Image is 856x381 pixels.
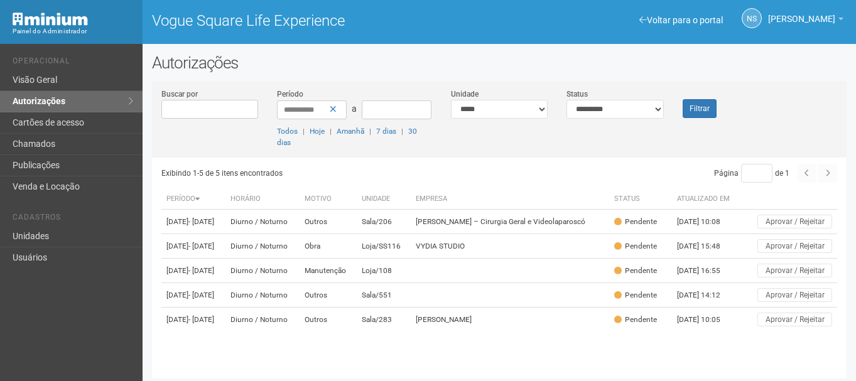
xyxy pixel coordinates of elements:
label: Unidade [451,89,479,100]
span: | [330,127,332,136]
span: - [DATE] [188,266,214,275]
a: Voltar para o portal [639,15,723,25]
label: Buscar por [161,89,198,100]
h2: Autorizações [152,53,847,72]
div: Pendente [614,217,657,227]
span: | [369,127,371,136]
td: [DATE] 15:48 [672,234,741,259]
div: Pendente [614,266,657,276]
button: Aprovar / Rejeitar [757,313,832,326]
span: Página de 1 [714,169,789,178]
a: Todos [277,127,298,136]
div: Pendente [614,241,657,252]
td: Diurno / Noturno [225,234,300,259]
td: [DATE] 10:08 [672,210,741,234]
label: Status [566,89,588,100]
a: [PERSON_NAME] [768,16,843,26]
td: Loja/108 [357,259,411,283]
span: | [303,127,305,136]
td: [DATE] 10:05 [672,308,741,332]
td: [PERSON_NAME] – Cirurgia Geral e Videolaparoscó [411,210,609,234]
th: Unidade [357,189,411,210]
div: Painel do Administrador [13,26,133,37]
th: Status [609,189,672,210]
td: [DATE] 14:12 [672,283,741,308]
a: Amanhã [337,127,364,136]
td: [DATE] [161,308,225,332]
button: Aprovar / Rejeitar [757,215,832,228]
div: Exibindo 1-5 de 5 itens encontrados [161,164,495,183]
label: Período [277,89,303,100]
td: Loja/SS116 [357,234,411,259]
td: [DATE] [161,210,225,234]
span: - [DATE] [188,315,214,324]
span: Nicolle Silva [768,2,835,24]
td: Outros [300,308,357,332]
button: Aprovar / Rejeitar [757,239,832,253]
li: Cadastros [13,213,133,226]
td: Manutenção [300,259,357,283]
a: 7 dias [376,127,396,136]
td: Outros [300,283,357,308]
a: Hoje [310,127,325,136]
a: NS [742,8,762,28]
th: Motivo [300,189,357,210]
span: - [DATE] [188,242,214,250]
td: [DATE] [161,283,225,308]
th: Empresa [411,189,609,210]
td: [DATE] [161,234,225,259]
td: Sala/206 [357,210,411,234]
td: Sala/283 [357,308,411,332]
td: [DATE] [161,259,225,283]
button: Aprovar / Rejeitar [757,288,832,302]
button: Aprovar / Rejeitar [757,264,832,277]
div: Pendente [614,314,657,325]
td: Diurno / Noturno [225,210,300,234]
td: [PERSON_NAME] [411,308,609,332]
button: Filtrar [683,99,717,118]
li: Operacional [13,56,133,70]
span: - [DATE] [188,291,214,299]
span: - [DATE] [188,217,214,226]
div: Pendente [614,290,657,301]
td: Sala/551 [357,283,411,308]
td: Diurno / Noturno [225,283,300,308]
td: Outros [300,210,357,234]
img: Minium [13,13,88,26]
td: Obra [300,234,357,259]
td: Diurno / Noturno [225,308,300,332]
td: [DATE] 16:55 [672,259,741,283]
td: Diurno / Noturno [225,259,300,283]
h1: Vogue Square Life Experience [152,13,490,29]
th: Atualizado em [672,189,741,210]
span: a [352,104,357,114]
td: VYDIA STUDIO [411,234,609,259]
span: | [401,127,403,136]
th: Período [161,189,225,210]
th: Horário [225,189,300,210]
